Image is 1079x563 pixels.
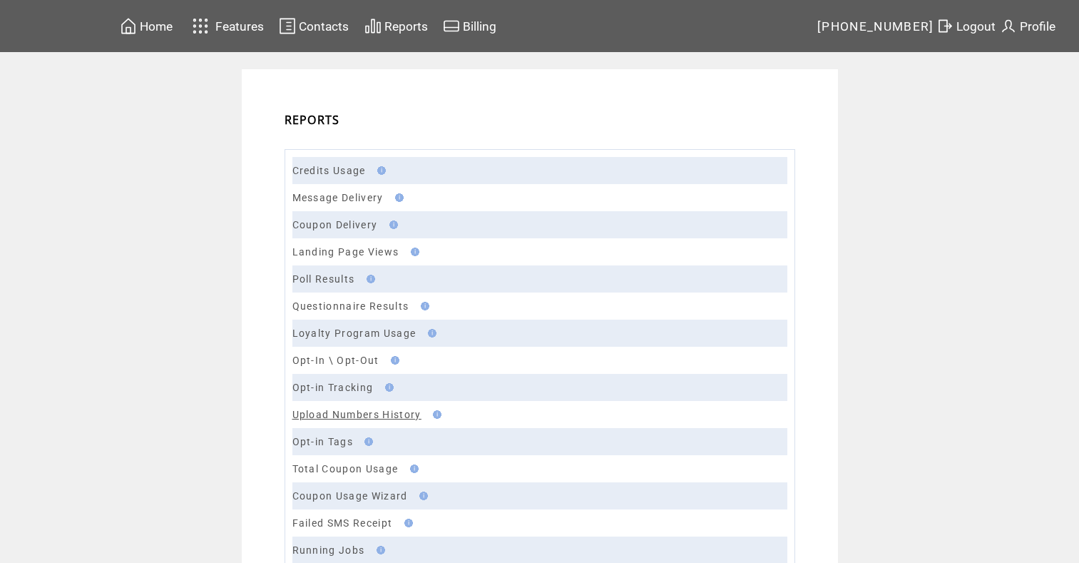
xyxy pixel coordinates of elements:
[936,17,953,35] img: exit.svg
[373,166,386,175] img: help.gif
[391,193,404,202] img: help.gif
[385,220,398,229] img: help.gif
[292,463,399,475] a: Total Coupon Usage
[998,15,1058,37] a: Profile
[362,15,430,37] a: Reports
[292,517,393,529] a: Failed SMS Receipt
[285,112,340,128] span: REPORTS
[934,15,998,37] a: Logout
[292,192,384,203] a: Message Delivery
[817,19,934,34] span: [PHONE_NUMBER]
[120,17,137,35] img: home.svg
[118,15,175,37] a: Home
[277,15,351,37] a: Contacts
[406,465,419,473] img: help.gif
[360,437,373,446] img: help.gif
[292,273,355,285] a: Poll Results
[292,300,409,312] a: Questionnaire Results
[372,546,385,554] img: help.gif
[384,19,428,34] span: Reports
[292,490,408,502] a: Coupon Usage Wizard
[956,19,996,34] span: Logout
[429,410,441,419] img: help.gif
[292,219,378,230] a: Coupon Delivery
[362,275,375,283] img: help.gif
[364,17,382,35] img: chart.svg
[292,436,354,447] a: Opt-in Tags
[463,19,496,34] span: Billing
[406,248,419,256] img: help.gif
[381,383,394,392] img: help.gif
[140,19,173,34] span: Home
[292,328,416,339] a: Loyalty Program Usage
[186,12,267,40] a: Features
[188,14,213,38] img: features.svg
[292,382,374,393] a: Opt-in Tracking
[443,17,460,35] img: creidtcard.svg
[292,355,379,366] a: Opt-In \ Opt-Out
[400,519,413,527] img: help.gif
[387,356,399,365] img: help.gif
[215,19,264,34] span: Features
[292,544,365,556] a: Running Jobs
[415,492,428,500] img: help.gif
[279,17,296,35] img: contacts.svg
[299,19,349,34] span: Contacts
[416,302,429,310] img: help.gif
[424,329,436,338] img: help.gif
[1000,17,1017,35] img: profile.svg
[441,15,498,37] a: Billing
[292,409,421,420] a: Upload Numbers History
[1020,19,1055,34] span: Profile
[292,246,399,258] a: Landing Page Views
[292,165,366,176] a: Credits Usage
